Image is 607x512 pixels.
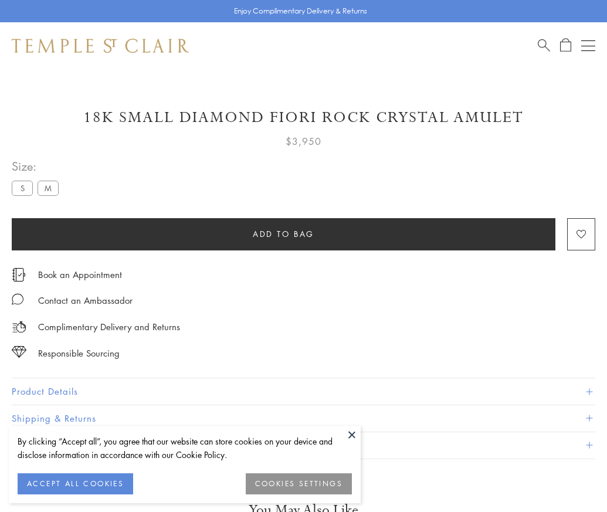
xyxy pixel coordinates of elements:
[12,293,23,305] img: MessageIcon-01_2.svg
[18,473,133,494] button: ACCEPT ALL COOKIES
[12,378,595,405] button: Product Details
[12,320,26,334] img: icon_delivery.svg
[12,268,26,282] img: icon_appointment.svg
[286,134,321,149] span: $3,950
[38,181,59,195] label: M
[12,405,595,432] button: Shipping & Returns
[38,293,133,308] div: Contact an Ambassador
[12,346,26,358] img: icon_sourcing.svg
[12,107,595,128] h1: 18K Small Diamond Fiori Rock Crystal Amulet
[12,39,189,53] img: Temple St. Clair
[560,38,571,53] a: Open Shopping Bag
[18,435,352,462] div: By clicking “Accept all”, you agree that our website can store cookies on your device and disclos...
[12,157,63,176] span: Size:
[12,218,555,250] button: Add to bag
[12,181,33,195] label: S
[538,38,550,53] a: Search
[253,228,314,240] span: Add to bag
[246,473,352,494] button: COOKIES SETTINGS
[581,39,595,53] button: Open navigation
[234,5,367,17] p: Enjoy Complimentary Delivery & Returns
[38,346,120,361] div: Responsible Sourcing
[38,320,180,334] p: Complimentary Delivery and Returns
[38,268,122,281] a: Book an Appointment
